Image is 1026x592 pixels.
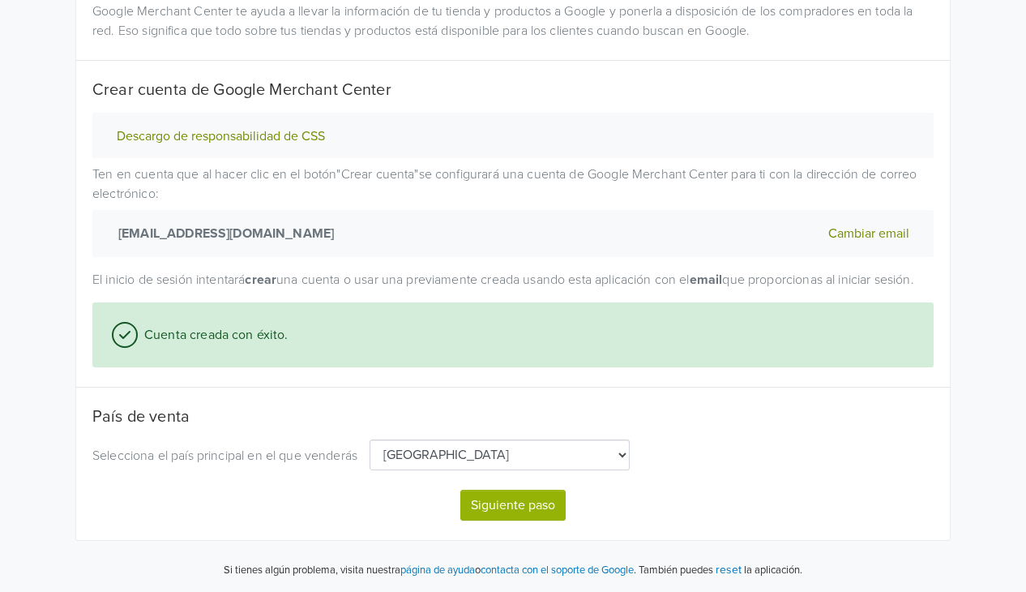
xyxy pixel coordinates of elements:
[80,2,946,41] div: Google Merchant Center te ayuda a llevar la información de tu tienda y productos a Google y poner...
[224,563,636,579] p: Si tienes algún problema, visita nuestra o .
[92,270,934,290] p: El inicio de sesión intentará una cuenta o usar una previamente creada usando esta aplicación con...
[690,272,723,288] strong: email
[112,128,330,145] button: Descargo de responsabilidad de CSS
[460,490,566,521] button: Siguiente paso
[112,224,334,243] strong: [EMAIL_ADDRESS][DOMAIN_NAME]
[92,165,934,257] p: Ten en cuenta que al hacer clic en el botón " Crear cuenta " se configurará una cuenta de Google ...
[92,446,357,465] p: Selecciona el país principal en el que venderás
[92,80,934,100] h5: Crear cuenta de Google Merchant Center
[823,223,914,244] button: Cambiar email
[400,564,475,577] a: página de ayuda
[636,560,802,579] p: También puedes la aplicación.
[716,560,742,579] button: reset
[92,407,934,427] h5: País de venta
[245,272,276,288] strong: crear
[138,325,289,345] span: Cuenta creada con éxito.
[481,564,634,577] a: contacta con el soporte de Google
